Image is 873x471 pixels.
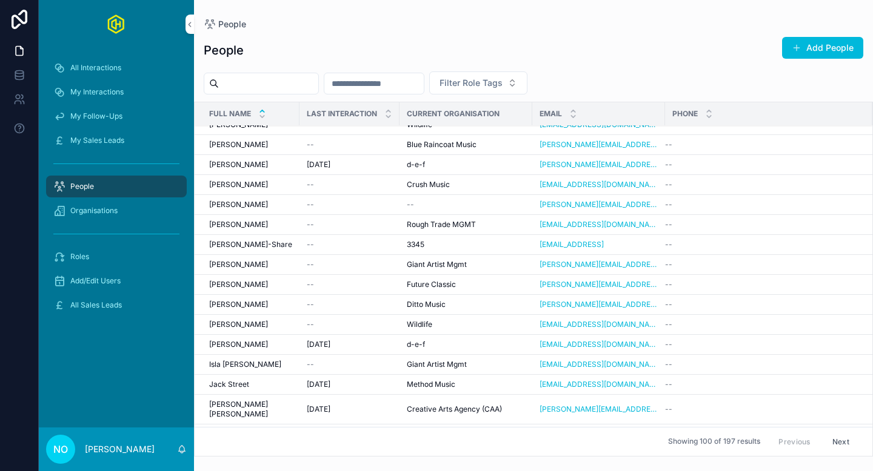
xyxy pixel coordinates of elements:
a: [PERSON_NAME] [209,340,292,349]
a: -- [665,280,858,289]
span: [PERSON_NAME] [209,260,268,269]
a: -- [665,160,858,170]
a: d-e-f [407,340,525,349]
span: -- [665,320,672,329]
span: Crush Music [407,180,450,189]
span: My Follow-Ups [70,111,122,121]
span: All Sales Leads [70,300,122,310]
a: All Interactions [46,57,187,79]
a: -- [665,300,858,309]
a: [PERSON_NAME] [209,320,292,329]
a: [PERSON_NAME] [209,140,292,150]
div: scrollable content [39,48,194,332]
span: -- [307,200,314,209]
span: [DATE] [307,380,330,389]
a: Ditto Music [407,300,525,309]
span: [PERSON_NAME] [209,200,268,209]
span: Current Organisation [407,109,500,119]
span: -- [307,280,314,289]
a: d-e-f [407,160,525,170]
span: Phone [672,109,698,119]
a: [PERSON_NAME][EMAIL_ADDRESS][DOMAIN_NAME] [540,300,658,309]
a: [EMAIL_ADDRESS][DOMAIN_NAME] [540,360,658,369]
a: My Follow-Ups [46,105,187,127]
a: [PERSON_NAME][EMAIL_ADDRESS][DOMAIN_NAME] [540,140,658,150]
a: -- [665,320,858,329]
a: -- [665,180,858,189]
span: [PERSON_NAME] [209,280,268,289]
span: Last Interaction [307,109,377,119]
span: -- [665,180,672,189]
p: [PERSON_NAME] [85,443,155,455]
a: Wildlife [407,320,525,329]
span: People [218,18,246,30]
a: -- [665,220,858,229]
a: [PERSON_NAME] [209,180,292,189]
a: Future Classic [407,280,525,289]
span: -- [307,240,314,249]
span: [PERSON_NAME] [209,140,268,150]
a: -- [307,300,392,309]
a: [EMAIL_ADDRESS] [540,240,604,249]
a: Blue Raincoat Music [407,140,525,150]
a: 3345 [407,240,525,249]
a: -- [307,280,392,289]
span: [PERSON_NAME] [209,300,268,309]
span: d-e-f [407,340,425,349]
a: Rough Trade MGMT [407,220,525,229]
span: -- [307,320,314,329]
span: My Interactions [70,87,124,97]
a: [PERSON_NAME] [209,280,292,289]
a: [DATE] [307,160,392,170]
span: [PERSON_NAME]-Share [209,240,292,249]
span: Wildlife [407,320,432,329]
span: Full Name [209,109,251,119]
a: -- [307,220,392,229]
a: [EMAIL_ADDRESS][DOMAIN_NAME] [540,380,658,389]
a: My Interactions [46,81,187,103]
span: [DATE] [307,160,330,170]
span: -- [665,404,672,414]
a: [PERSON_NAME][EMAIL_ADDRESS][DOMAIN_NAME] [540,404,658,414]
a: -- [307,180,392,189]
a: -- [407,200,525,209]
a: [EMAIL_ADDRESS][DOMAIN_NAME] [540,180,658,189]
span: -- [665,280,672,289]
a: [PERSON_NAME][EMAIL_ADDRESS][DOMAIN_NAME] [540,160,658,170]
span: -- [665,260,672,269]
a: [DATE] [307,404,392,414]
a: -- [665,404,858,414]
span: -- [665,140,672,150]
a: [EMAIL_ADDRESS] [540,240,658,249]
span: -- [307,360,314,369]
span: Giant Artist Mgmt [407,360,467,369]
span: -- [665,220,672,229]
a: [PERSON_NAME][EMAIL_ADDRESS][DOMAIN_NAME] [540,280,658,289]
a: -- [307,320,392,329]
span: Filter Role Tags [440,77,503,89]
a: Isla [PERSON_NAME] [209,360,292,369]
span: -- [307,300,314,309]
span: [DATE] [307,340,330,349]
a: Giant Artist Mgmt [407,360,525,369]
a: [PERSON_NAME] [209,200,292,209]
a: -- [307,140,392,150]
span: -- [665,200,672,209]
a: [DATE] [307,380,392,389]
a: -- [307,360,392,369]
span: Email [540,109,562,119]
span: Method Music [407,380,455,389]
span: 3345 [407,240,424,249]
a: [PERSON_NAME] [209,160,292,170]
span: People [70,182,94,191]
span: Add/Edit Users [70,276,121,286]
span: [PERSON_NAME] [209,160,268,170]
span: Isla [PERSON_NAME] [209,360,281,369]
span: -- [665,360,672,369]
